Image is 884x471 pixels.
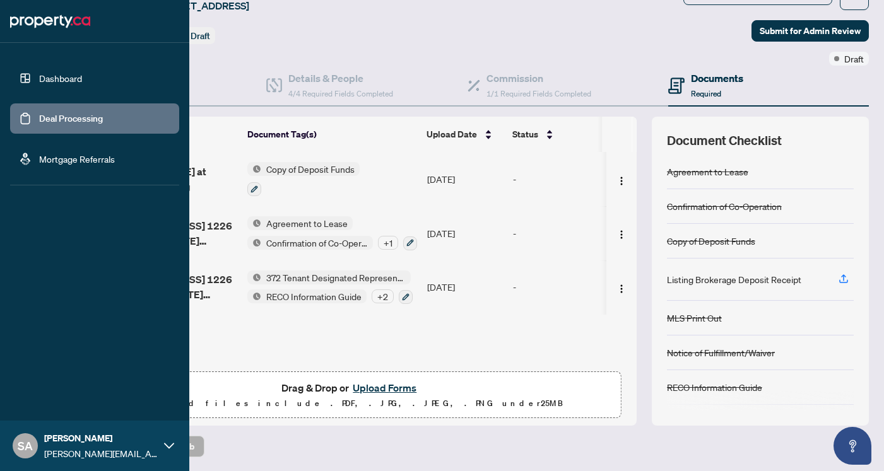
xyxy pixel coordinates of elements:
[760,21,861,41] span: Submit for Admin Review
[513,226,610,240] div: -
[261,289,367,303] span: RECO Information Guide
[611,169,632,189] button: Logo
[667,380,762,394] div: RECO Information Guide
[10,11,90,32] img: logo
[616,176,627,186] img: Logo
[422,260,508,315] td: [DATE]
[18,437,33,455] span: SA
[611,277,632,297] button: Logo
[247,162,360,196] button: Status IconCopy of Deposit Funds
[422,206,508,260] td: [DATE]
[378,236,398,250] div: + 1
[261,216,353,230] span: Agreement to Lease
[44,431,158,445] span: [PERSON_NAME]
[247,216,261,230] img: Status Icon
[691,89,721,98] span: Required
[247,270,413,305] button: Status Icon372 Tenant Designated Representation Agreement with Company Schedule AStatus IconRECO ...
[281,380,420,396] span: Drag & Drop or
[288,71,393,86] h4: Details & People
[616,284,627,294] img: Logo
[844,52,864,66] span: Draft
[349,380,420,396] button: Upload Forms
[427,127,477,141] span: Upload Date
[513,280,610,294] div: -
[89,396,613,411] p: Supported files include .PDF, .JPG, .JPEG, .PNG under 25 MB
[39,113,103,124] a: Deal Processing
[513,172,610,186] div: -
[39,153,115,165] a: Mortgage Referrals
[616,230,627,240] img: Logo
[261,270,411,284] span: 372 Tenant Designated Representation Agreement with Company Schedule A
[191,30,210,42] span: Draft
[667,272,801,286] div: Listing Brokerage Deposit Receipt
[247,162,261,176] img: Status Icon
[611,223,632,243] button: Logo
[507,117,615,152] th: Status
[667,346,775,359] div: Notice of Fulfillment/Waiver
[44,446,158,460] span: [PERSON_NAME][EMAIL_ADDRESS][DOMAIN_NAME]
[667,234,755,248] div: Copy of Deposit Funds
[667,132,782,149] span: Document Checklist
[39,73,82,84] a: Dashboard
[261,162,360,176] span: Copy of Deposit Funds
[751,20,869,42] button: Submit for Admin Review
[247,236,261,250] img: Status Icon
[667,199,782,213] div: Confirmation of Co-Operation
[288,89,393,98] span: 4/4 Required Fields Completed
[261,236,373,250] span: Confirmation of Co-Operation
[247,216,417,250] button: Status IconAgreement to LeaseStatus IconConfirmation of Co-Operation+1
[834,427,871,465] button: Open asap
[247,270,261,284] img: Status Icon
[81,372,621,419] span: Drag & Drop orUpload FormsSupported files include .PDF, .JPG, .JPEG, .PNG under25MB
[422,152,508,206] td: [DATE]
[667,311,722,325] div: MLS Print Out
[372,289,394,303] div: + 2
[667,165,748,178] div: Agreement to Lease
[486,71,591,86] h4: Commission
[421,117,507,152] th: Upload Date
[691,71,743,86] h4: Documents
[247,289,261,303] img: Status Icon
[512,127,538,141] span: Status
[242,117,421,152] th: Document Tag(s)
[486,89,591,98] span: 1/1 Required Fields Completed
